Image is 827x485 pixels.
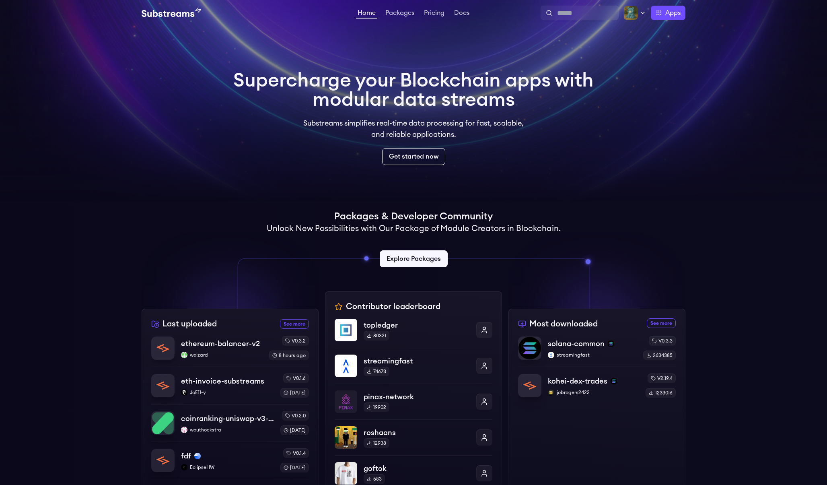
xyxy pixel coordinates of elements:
h2: Unlock New Possibilities with Our Package of Module Creators in Blockchain. [267,223,561,234]
p: streamingfast [548,352,637,358]
img: solana [611,378,617,384]
img: solana-common [518,337,541,359]
div: v2.19.4 [648,374,676,383]
img: Substream's logo [142,8,201,18]
img: wouthoekstra [181,427,187,433]
p: EclipseHW [181,464,274,471]
div: v0.3.3 [649,336,676,346]
div: 80321 [364,331,389,341]
a: kohei-dex-tradeskohei-dex-tradessolanajobrogers2422jobrogers2422v2.19.41233016 [518,367,676,398]
p: fdf [181,450,191,462]
a: roshaansroshaans12938 [335,419,492,455]
p: kohei-dex-trades [548,376,607,387]
div: 19902 [364,402,389,412]
a: See more most downloaded packages [647,318,676,328]
a: coinranking-uniswap-v3-forkscoinranking-uniswap-v3-forkswouthoekstrawouthoekstrav0.2.0[DATE] [151,404,309,442]
p: pinax-network [364,391,470,402]
img: JoE11-y [181,389,187,396]
p: solana-common [548,338,605,349]
img: base [194,453,201,459]
div: v0.2.0 [282,411,309,421]
h1: Supercharge your Blockchain apps with modular data streams [233,71,594,109]
div: 74673 [364,367,389,376]
img: fdf [152,449,174,472]
div: 1233016 [646,388,676,398]
img: roshaans [335,426,357,449]
img: Profile [623,6,638,20]
a: streamingfaststreamingfast74673 [335,348,492,384]
img: streamingfast [335,355,357,377]
a: ethereum-balancer-v2ethereum-balancer-v2weizardweizardv0.3.28 hours ago [151,336,309,367]
a: See more recently uploaded packages [280,319,309,329]
div: [DATE] [280,388,309,398]
img: pinax-network [335,390,357,413]
p: streamingfast [364,355,470,367]
img: weizard [181,352,187,358]
a: fdffdfbaseEclipseHWEclipseHWv0.1.4[DATE] [151,442,309,479]
p: ethereum-balancer-v2 [181,338,260,349]
p: JoE11-y [181,389,274,396]
div: 2634385 [643,351,676,360]
p: coinranking-uniswap-v3-forks [181,413,274,424]
div: [DATE] [280,463,309,473]
img: EclipseHW [181,464,187,471]
p: wouthoekstra [181,427,274,433]
a: Docs [453,10,471,18]
img: jobrogers2422 [548,389,554,396]
div: [DATE] [280,425,309,435]
div: v0.1.6 [283,374,309,383]
img: ethereum-balancer-v2 [152,337,174,359]
p: goftok [364,463,470,474]
p: topledger [364,320,470,331]
a: Home [356,10,377,19]
div: v0.1.4 [283,448,309,458]
a: solana-commonsolana-commonsolanastreamingfaststreamingfastv0.3.32634385 [518,336,676,367]
a: pinax-networkpinax-network19902 [335,384,492,419]
a: topledgertopledger80321 [335,319,492,348]
p: weizard [181,352,263,358]
p: Substreams simplifies real-time data processing for fast, scalable, and reliable applications. [298,118,529,140]
img: goftok [335,462,357,485]
a: Packages [384,10,416,18]
p: jobrogers2422 [548,389,639,396]
p: roshaans [364,427,470,438]
img: streamingfast [548,352,554,358]
img: coinranking-uniswap-v3-forks [152,412,174,434]
p: eth-invoice-substreams [181,376,264,387]
a: Explore Packages [380,250,448,267]
div: 583 [364,474,385,484]
img: solana [608,341,614,347]
img: kohei-dex-trades [518,374,541,397]
a: Get started now [382,148,445,165]
img: topledger [335,319,357,341]
a: Pricing [422,10,446,18]
div: 8 hours ago [269,351,309,360]
span: Apps [665,8,681,18]
h1: Packages & Developer Community [334,210,493,223]
a: eth-invoice-substreamseth-invoice-substreamsJoE11-yJoE11-yv0.1.6[DATE] [151,367,309,404]
div: v0.3.2 [282,336,309,346]
div: 12938 [364,438,389,448]
img: eth-invoice-substreams [152,374,174,397]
